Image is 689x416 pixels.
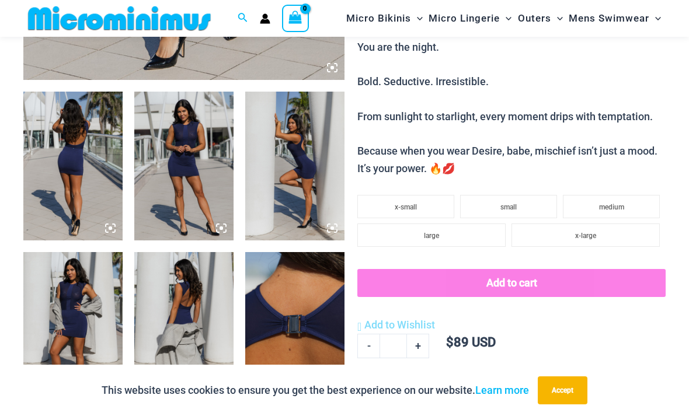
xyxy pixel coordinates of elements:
span: small [500,203,517,211]
a: OutersMenu ToggleMenu Toggle [515,4,566,33]
bdi: 89 USD [446,335,496,349]
a: Add to Wishlist [357,316,435,334]
img: Desire Me Navy 5192 Dress [134,92,234,240]
button: Accept [538,376,587,404]
nav: Site Navigation [342,2,666,35]
span: Menu Toggle [500,4,511,33]
span: Outers [518,4,551,33]
img: Desire Me Navy 5192 Dress [23,92,123,240]
img: Desire Me Navy 5192 Dress [245,252,344,401]
a: Micro BikinisMenu ToggleMenu Toggle [343,4,426,33]
input: Product quantity [380,334,407,358]
li: large [357,223,506,247]
img: Desire Me Navy 5192 Dress [134,252,234,401]
span: medium [599,203,624,211]
span: Micro Lingerie [429,4,500,33]
a: Learn more [475,384,529,396]
span: x-small [395,203,417,211]
a: Micro LingerieMenu ToggleMenu Toggle [426,4,514,33]
a: View Shopping Cart, empty [282,5,309,32]
img: Desire Me Navy 5192 Dress [245,92,344,240]
li: x-large [511,223,660,247]
a: Account icon link [260,13,270,24]
a: + [407,334,429,358]
li: x-small [357,195,454,218]
a: Mens SwimwearMenu ToggleMenu Toggle [566,4,664,33]
span: $ [446,335,454,349]
p: This website uses cookies to ensure you get the best experience on our website. [102,382,529,399]
span: Mens Swimwear [569,4,649,33]
span: Micro Bikinis [346,4,411,33]
li: small [460,195,557,218]
span: Add to Wishlist [364,319,435,331]
img: Desire Me Navy 5192 Dress [23,252,123,401]
span: Menu Toggle [551,4,563,33]
li: medium [563,195,660,218]
span: Menu Toggle [649,4,661,33]
span: x-large [575,232,596,240]
span: Menu Toggle [411,4,423,33]
img: MM SHOP LOGO FLAT [23,5,215,32]
a: - [357,334,380,358]
a: Search icon link [238,11,248,26]
button: Add to cart [357,269,666,297]
span: large [424,232,439,240]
